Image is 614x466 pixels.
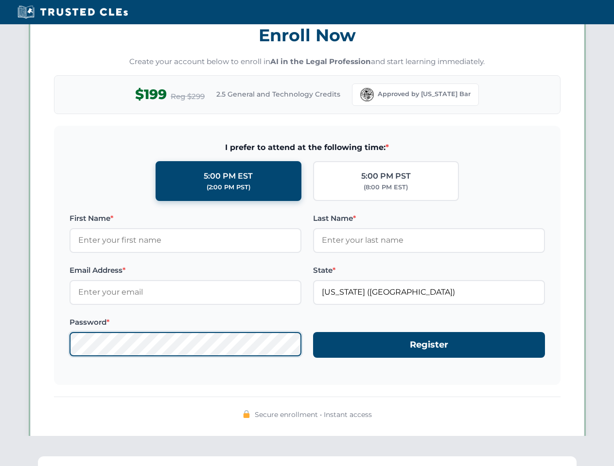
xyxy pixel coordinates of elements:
[378,89,471,99] span: Approved by [US_STATE] Bar
[361,170,411,183] div: 5:00 PM PST
[270,57,371,66] strong: AI in the Legal Profession
[54,56,561,67] p: Create your account below to enroll in and start learning immediately.
[313,228,545,252] input: Enter your last name
[360,88,374,101] img: Florida Bar
[70,280,301,304] input: Enter your email
[70,316,301,328] label: Password
[70,141,545,154] span: I prefer to attend at the following time:
[171,91,205,102] span: Reg $299
[15,5,131,19] img: Trusted CLEs
[313,280,545,304] input: Florida (FL)
[70,265,301,276] label: Email Address
[255,409,372,420] span: Secure enrollment • Instant access
[135,83,167,105] span: $199
[70,213,301,224] label: First Name
[204,170,253,183] div: 5:00 PM EST
[313,265,545,276] label: State
[70,228,301,252] input: Enter your first name
[216,89,340,100] span: 2.5 General and Technology Credits
[207,183,250,192] div: (2:00 PM PST)
[313,213,545,224] label: Last Name
[54,20,561,50] h3: Enroll Now
[313,332,545,358] button: Register
[364,183,408,192] div: (8:00 PM EST)
[243,410,250,418] img: 🔒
